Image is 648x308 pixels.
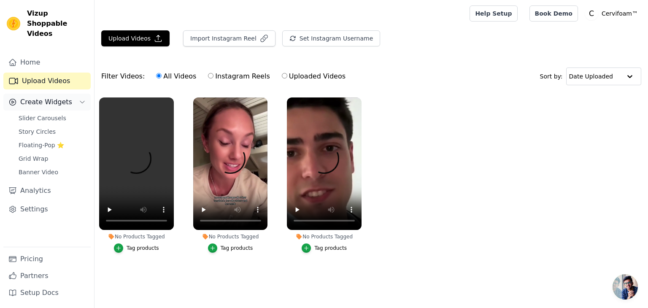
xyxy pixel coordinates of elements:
p: Cervifoam™ [598,6,641,21]
div: Tag products [127,245,159,251]
div: Tag products [221,245,253,251]
button: Tag products [114,243,159,253]
button: Tag products [208,243,253,253]
input: Instagram Reels [208,73,213,78]
a: Banner Video [13,166,91,178]
div: Açık sohbet [613,274,638,300]
a: Grid Wrap [13,153,91,165]
button: Upload Videos [101,30,170,46]
button: C Cervifoam™ [585,6,641,21]
a: Analytics [3,182,91,199]
div: No Products Tagged [193,233,268,240]
label: Instagram Reels [208,71,270,82]
a: Pricing [3,251,91,267]
a: Setup Docs [3,284,91,301]
a: Home [3,54,91,71]
input: Uploaded Videos [282,73,287,78]
div: Filter Videos: [101,67,350,86]
button: Create Widgets [3,94,91,111]
input: All Videos [156,73,162,78]
a: Help Setup [470,5,517,22]
a: Floating-Pop ⭐ [13,139,91,151]
a: Upload Videos [3,73,91,89]
span: Story Circles [19,127,56,136]
span: Slider Carousels [19,114,66,122]
div: Sort by: [540,68,642,85]
span: Vizup Shoppable Videos [27,8,87,39]
div: No Products Tagged [287,233,362,240]
a: Settings [3,201,91,218]
a: Partners [3,267,91,284]
a: Slider Carousels [13,112,91,124]
button: Import Instagram Reel [183,30,275,46]
span: Create Widgets [20,97,72,107]
span: Banner Video [19,168,58,176]
div: Tag products [314,245,347,251]
div: No Products Tagged [99,233,174,240]
button: Set Instagram Username [282,30,380,46]
a: Story Circles [13,126,91,138]
span: Grid Wrap [19,154,48,163]
text: C [589,9,594,18]
span: Floating-Pop ⭐ [19,141,64,149]
img: Vizup [7,17,20,30]
button: Tag products [302,243,347,253]
a: Book Demo [529,5,578,22]
label: All Videos [156,71,197,82]
label: Uploaded Videos [281,71,346,82]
